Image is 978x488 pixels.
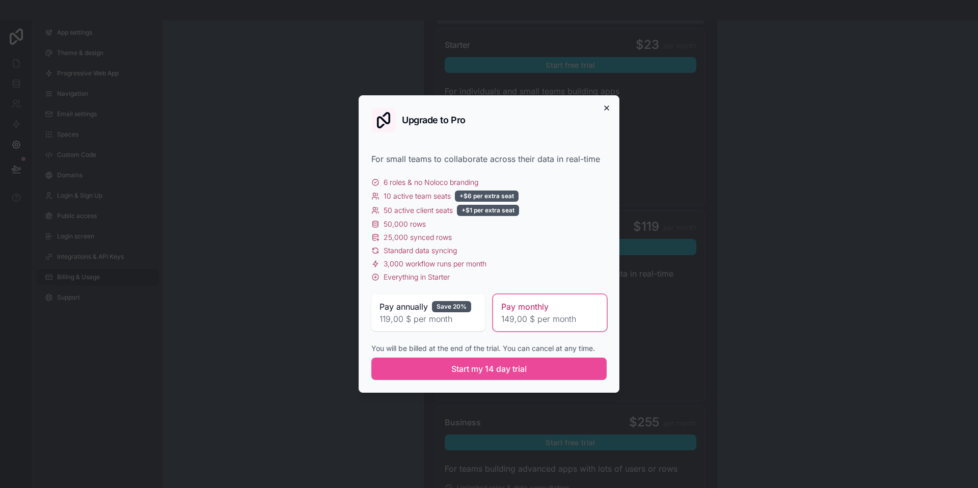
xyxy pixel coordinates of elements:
span: Start my 14 day trial [451,363,527,375]
div: Save 20% [432,301,471,312]
span: 25,000 synced rows [384,232,452,242]
div: You will be billed at the end of the trial. You can cancel at any time. [371,343,607,354]
span: 149,00 $ per month [501,313,599,325]
div: For small teams to collaborate across their data in real-time [371,153,607,165]
span: 6 roles & no Noloco branding [384,177,478,187]
span: 119,00 $ per month [379,313,477,325]
div: +$6 per extra seat [455,191,519,202]
span: 50,000 rows [384,219,426,229]
span: 50 active client seats [384,205,453,215]
span: 10 active team seats [384,191,451,201]
h2: Upgrade to Pro [402,116,466,125]
button: Start my 14 day trial [371,358,607,380]
span: Standard data syncing [384,246,457,256]
span: Everything in Starter [384,272,450,282]
span: Pay annually [379,301,428,313]
span: 3,000 workflow runs per month [384,259,486,269]
div: +$1 per extra seat [457,205,519,216]
span: Pay monthly [501,301,549,313]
